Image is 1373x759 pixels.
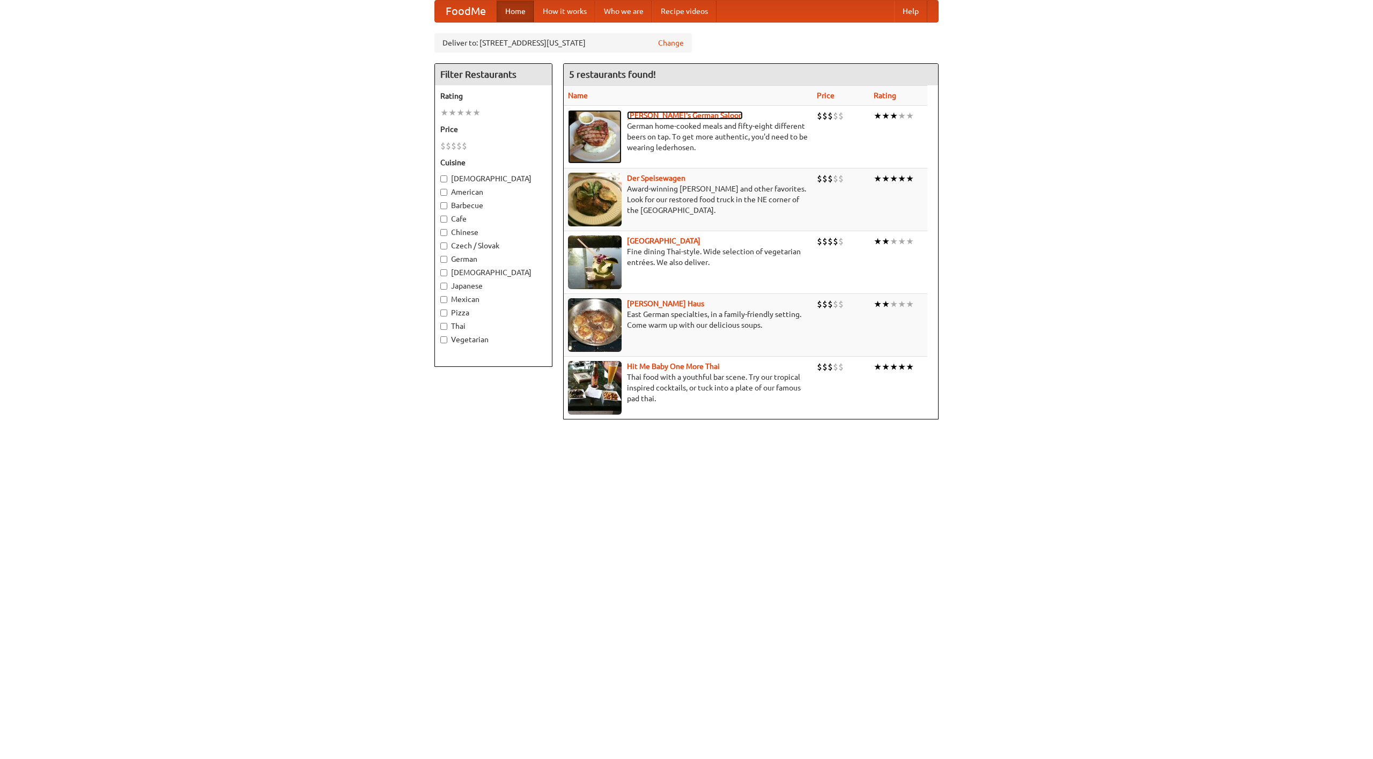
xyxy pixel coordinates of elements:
input: Czech / Slovak [440,242,447,249]
a: Recipe videos [652,1,717,22]
p: Fine dining Thai-style. Wide selection of vegetarian entrées. We also deliver. [568,246,808,268]
li: $ [833,298,838,310]
li: $ [828,173,833,185]
li: ★ [898,235,906,247]
li: $ [446,140,451,152]
li: ★ [890,173,898,185]
a: [PERSON_NAME]'s German Saloon [627,111,743,120]
li: $ [817,110,822,122]
img: esthers.jpg [568,110,622,164]
li: ★ [898,173,906,185]
a: Help [894,1,927,22]
li: $ [817,298,822,310]
h4: Filter Restaurants [435,64,552,85]
input: Thai [440,323,447,330]
li: ★ [906,173,914,185]
li: ★ [882,110,890,122]
li: ★ [882,361,890,373]
a: [PERSON_NAME] Haus [627,299,704,308]
li: ★ [890,298,898,310]
li: $ [822,298,828,310]
label: Thai [440,321,547,331]
a: How it works [534,1,595,22]
img: satay.jpg [568,235,622,289]
li: $ [833,110,838,122]
li: ★ [906,361,914,373]
a: FoodMe [435,1,497,22]
li: $ [462,140,467,152]
a: Rating [874,91,896,100]
li: ★ [890,110,898,122]
label: Cafe [440,213,547,224]
label: Mexican [440,294,547,305]
a: [GEOGRAPHIC_DATA] [627,237,700,245]
h5: Cuisine [440,157,547,168]
li: $ [838,173,844,185]
li: ★ [898,110,906,122]
div: Deliver to: [STREET_ADDRESS][US_STATE] [434,33,692,53]
a: Who we are [595,1,652,22]
input: American [440,189,447,196]
li: ★ [440,107,448,119]
label: Chinese [440,227,547,238]
input: Cafe [440,216,447,223]
li: ★ [906,235,914,247]
input: Pizza [440,310,447,316]
h5: Rating [440,91,547,101]
li: ★ [890,361,898,373]
li: $ [817,173,822,185]
input: Barbecue [440,202,447,209]
li: ★ [882,235,890,247]
li: ★ [882,173,890,185]
li: $ [833,173,838,185]
a: Hit Me Baby One More Thai [627,362,720,371]
img: speisewagen.jpg [568,173,622,226]
li: $ [817,361,822,373]
li: $ [838,110,844,122]
a: Der Speisewagen [627,174,685,182]
a: Price [817,91,835,100]
a: Home [497,1,534,22]
label: Vegetarian [440,334,547,345]
li: $ [838,298,844,310]
li: $ [828,110,833,122]
a: Change [658,38,684,48]
li: ★ [882,298,890,310]
img: babythai.jpg [568,361,622,415]
li: ★ [874,173,882,185]
input: [DEMOGRAPHIC_DATA] [440,269,447,276]
label: Pizza [440,307,547,318]
li: $ [828,235,833,247]
li: ★ [464,107,473,119]
li: $ [828,298,833,310]
li: ★ [898,298,906,310]
li: $ [833,361,838,373]
label: Barbecue [440,200,547,211]
li: $ [817,235,822,247]
li: ★ [898,361,906,373]
li: $ [828,361,833,373]
li: ★ [874,361,882,373]
li: ★ [890,235,898,247]
img: kohlhaus.jpg [568,298,622,352]
input: Mexican [440,296,447,303]
input: Japanese [440,283,447,290]
li: ★ [448,107,456,119]
input: German [440,256,447,263]
input: [DEMOGRAPHIC_DATA] [440,175,447,182]
label: American [440,187,547,197]
li: $ [822,110,828,122]
li: ★ [456,107,464,119]
li: ★ [906,298,914,310]
li: ★ [874,110,882,122]
li: ★ [906,110,914,122]
li: ★ [874,298,882,310]
li: $ [822,173,828,185]
label: [DEMOGRAPHIC_DATA] [440,173,547,184]
li: $ [833,235,838,247]
a: Name [568,91,588,100]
